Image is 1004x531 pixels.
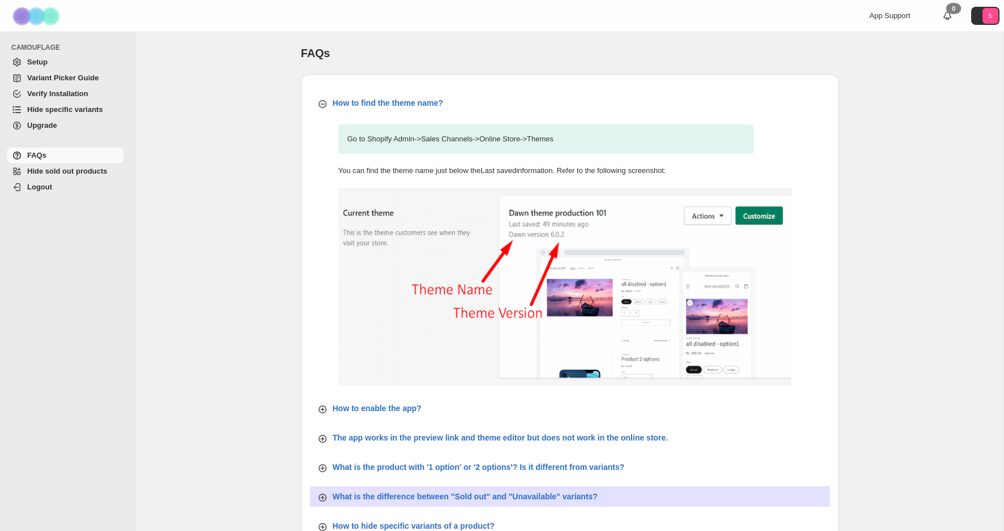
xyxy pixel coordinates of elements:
[27,74,98,82] span: Variant Picker Guide
[27,151,46,159] span: FAQs
[27,58,48,66] span: Setup
[869,11,910,20] span: App Support
[27,167,108,175] span: Hide sold out products
[333,97,443,109] p: How to find the theme name?
[7,179,123,195] a: Logout
[333,461,625,473] p: What is the product with '1 option' or '2 options'? Is it different from variants?
[9,1,66,32] img: Camouflage
[310,93,830,113] button: How to find the theme name?
[942,10,953,21] a: 0
[310,457,830,477] button: What is the product with '1 option' or '2 options'? Is it different from variants?
[310,428,830,448] button: The app works in the preview link and theme editor but does not work in the online store.
[11,43,128,52] span: CAMOUFLAGE
[7,70,123,86] a: Variant Picker Guide
[338,165,754,176] p: You can find the theme name just below the Last saved information. Refer to the following screens...
[989,12,992,19] text: 5
[333,491,598,502] p: What is the difference between "Sold out" and "Unavailable" variants?
[333,403,422,414] p: How to enable the app?
[310,486,830,507] button: What is the difference between "Sold out" and "Unavailable" variants?
[7,163,123,179] a: Hide sold out products
[27,183,52,191] span: Logout
[301,47,330,59] span: FAQs
[338,124,754,154] p: Go to Shopify Admin -> Sales Channels -> Online Store -> Themes
[946,3,961,14] div: 0
[7,86,123,102] a: Verify Installation
[27,105,103,114] span: Hide specific variants
[27,121,57,129] span: Upgrade
[333,432,668,443] p: The app works in the preview link and theme editor but does not work in the online store.
[7,148,123,163] a: FAQs
[7,54,123,70] a: Setup
[7,118,123,133] a: Upgrade
[982,8,998,24] span: Avatar with initials 5
[7,102,123,118] a: Hide specific variants
[310,398,830,418] button: How to enable the app?
[971,7,999,25] button: Avatar with initials 5
[27,89,88,98] span: Verify Installation
[338,188,791,386] img: find-theme-name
